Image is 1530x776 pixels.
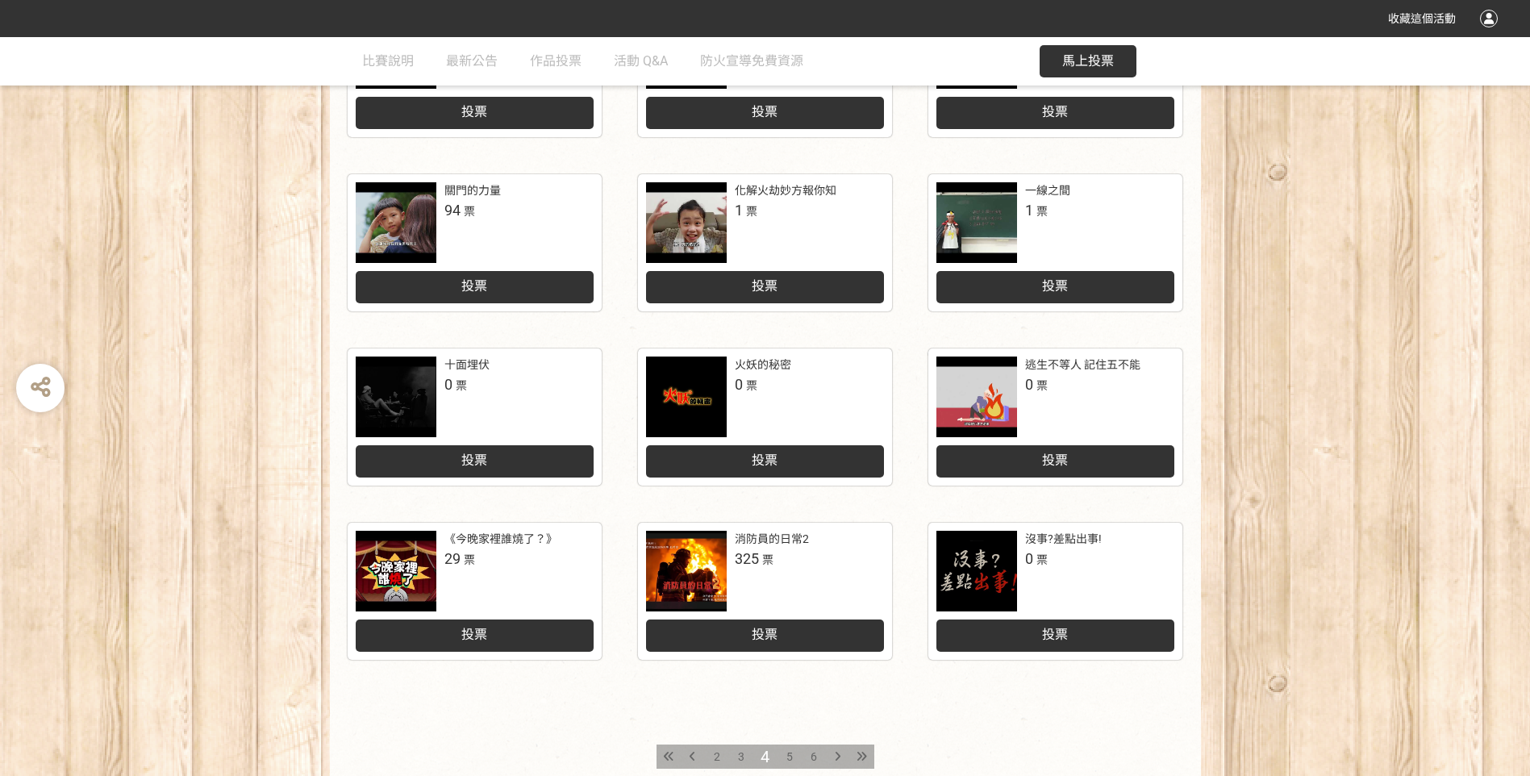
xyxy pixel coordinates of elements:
div: 一線之間 [1025,182,1070,199]
span: 收藏這個活動 [1388,12,1456,25]
span: 3 [738,750,744,763]
span: 最新公告 [446,53,498,69]
span: 6 [811,750,817,763]
span: 作品投票 [530,53,582,69]
span: 4 [761,747,769,766]
div: 關門的力量 [444,182,501,199]
a: 逃生不等人 記住五不能0票投票 [928,348,1182,486]
span: 票 [464,553,475,566]
a: 沒事?差點出事!0票投票 [928,523,1182,660]
div: 化解火劫妙方報你知 [735,182,836,199]
span: 票 [1036,379,1048,392]
span: 票 [1036,205,1048,218]
span: 投票 [461,104,487,119]
span: 票 [746,379,757,392]
span: 0 [444,376,452,393]
span: 1 [1025,202,1033,219]
span: 5 [786,750,793,763]
a: 關門的力量94票投票 [348,174,602,311]
a: 化解火劫妙方報你知1票投票 [638,174,892,311]
span: 0 [735,376,743,393]
button: 馬上投票 [1040,45,1136,77]
a: 十面埋伏0票投票 [348,348,602,486]
a: 火妖的秘密0票投票 [638,348,892,486]
span: 活動 Q&A [614,53,668,69]
span: 票 [464,205,475,218]
a: 比賽說明 [362,37,414,86]
span: 投票 [752,453,778,468]
span: 票 [746,205,757,218]
span: 比賽說明 [362,53,414,69]
a: 防火宣導免費資源 [700,37,803,86]
a: 消防員的日常2325票投票 [638,523,892,660]
span: 票 [456,379,467,392]
span: 票 [762,553,773,566]
span: 投票 [1042,453,1068,468]
span: 投票 [752,104,778,119]
span: 1 [735,202,743,219]
span: 投票 [1042,627,1068,642]
span: 2 [714,750,720,763]
div: 十面埋伏 [444,357,490,373]
span: 投票 [461,627,487,642]
span: 投票 [461,453,487,468]
span: 0 [1025,550,1033,567]
span: 馬上投票 [1062,53,1114,69]
a: 最新公告 [446,37,498,86]
span: 0 [1025,376,1033,393]
span: 325 [735,550,759,567]
a: 作品投票 [530,37,582,86]
a: 一線之間1票投票 [928,174,1182,311]
span: 94 [444,202,461,219]
div: 沒事?差點出事! [1025,531,1102,548]
a: 活動 Q&A [614,37,668,86]
span: 投票 [1042,278,1068,294]
a: 《今晚家裡誰燒了？》29票投票 [348,523,602,660]
span: 投票 [461,278,487,294]
div: 火妖的秘密 [735,357,791,373]
span: 投票 [752,278,778,294]
div: 《今晚家裡誰燒了？》 [444,531,557,548]
span: 29 [444,550,461,567]
div: 消防員的日常2 [735,531,809,548]
span: 防火宣導免費資源 [700,53,803,69]
span: 投票 [752,627,778,642]
span: 投票 [1042,104,1068,119]
div: 逃生不等人 記住五不能 [1025,357,1140,373]
span: 票 [1036,553,1048,566]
